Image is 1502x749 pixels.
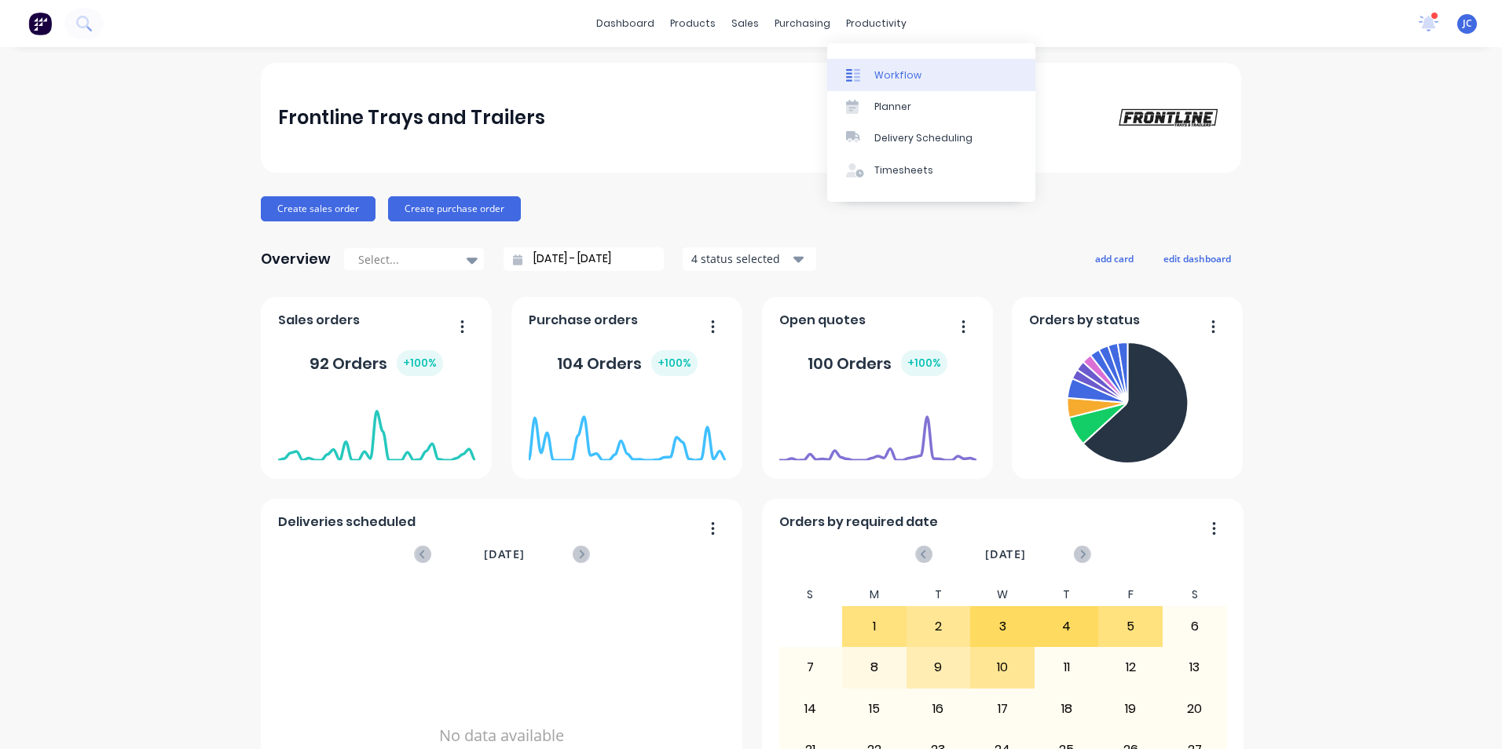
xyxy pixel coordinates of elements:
[278,513,416,532] span: Deliveries scheduled
[907,583,971,606] div: T
[1114,105,1224,130] img: Frontline Trays and Trailers
[843,648,906,687] div: 8
[874,100,911,114] div: Planner
[1098,583,1163,606] div: F
[1099,607,1162,646] div: 5
[397,350,443,376] div: + 100 %
[827,122,1035,154] a: Delivery Scheduling
[874,163,933,177] div: Timesheets
[1035,583,1099,606] div: T
[529,311,638,330] span: Purchase orders
[779,311,866,330] span: Open quotes
[778,583,843,606] div: S
[779,689,842,729] div: 14
[724,12,767,35] div: sales
[261,196,375,221] button: Create sales order
[1099,648,1162,687] div: 12
[767,12,838,35] div: purchasing
[28,12,52,35] img: Factory
[827,155,1035,186] a: Timesheets
[278,102,545,133] div: Frontline Trays and Trailers
[588,12,662,35] a: dashboard
[1029,311,1140,330] span: Orders by status
[1085,248,1144,269] button: add card
[1163,607,1226,646] div: 6
[484,546,525,563] span: [DATE]
[874,131,973,145] div: Delivery Scheduling
[1035,689,1098,729] div: 18
[901,350,947,376] div: + 100 %
[1163,648,1226,687] div: 13
[1035,648,1098,687] div: 11
[827,59,1035,90] a: Workflow
[388,196,521,221] button: Create purchase order
[874,68,921,82] div: Workflow
[651,350,698,376] div: + 100 %
[261,243,331,275] div: Overview
[843,689,906,729] div: 15
[971,648,1034,687] div: 10
[971,607,1034,646] div: 3
[779,513,938,532] span: Orders by required date
[838,12,914,35] div: productivity
[1099,689,1162,729] div: 19
[1463,16,1472,31] span: JC
[970,583,1035,606] div: W
[842,583,907,606] div: M
[1163,689,1226,729] div: 20
[827,91,1035,122] a: Planner
[971,689,1034,729] div: 17
[907,689,970,729] div: 16
[1163,583,1227,606] div: S
[907,607,970,646] div: 2
[683,247,816,271] button: 4 status selected
[843,607,906,646] div: 1
[278,311,360,330] span: Sales orders
[1035,607,1098,646] div: 4
[557,350,698,376] div: 104 Orders
[985,546,1026,563] span: [DATE]
[691,250,790,267] div: 4 status selected
[779,648,842,687] div: 7
[310,350,443,376] div: 92 Orders
[662,12,724,35] div: products
[1153,248,1241,269] button: edit dashboard
[808,350,947,376] div: 100 Orders
[907,648,970,687] div: 9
